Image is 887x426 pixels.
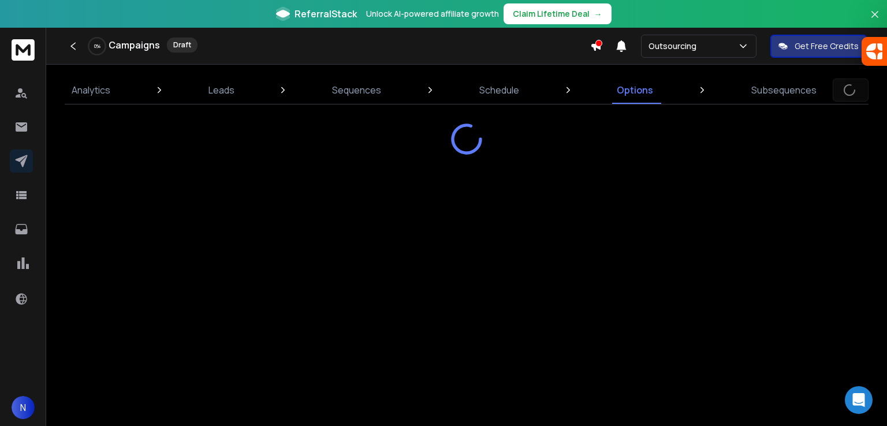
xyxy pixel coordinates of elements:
p: Get Free Credits [795,40,859,52]
button: Get Free Credits [770,35,867,58]
p: Analytics [72,83,110,97]
span: → [594,8,602,20]
button: N [12,396,35,419]
a: Sequences [325,76,388,104]
p: Schedule [479,83,519,97]
p: Leads [208,83,234,97]
a: Options [610,76,660,104]
p: Outsourcing [649,40,701,52]
div: Draft [167,38,197,53]
h1: Campaigns [109,38,160,52]
p: Options [617,83,653,97]
a: Leads [202,76,241,104]
a: Analytics [65,76,117,104]
p: Sequences [332,83,381,97]
div: Open Intercom Messenger [845,386,873,414]
span: ReferralStack [295,7,357,21]
button: Close banner [867,7,882,35]
a: Schedule [472,76,526,104]
button: Claim Lifetime Deal→ [504,3,612,24]
p: Subsequences [751,83,817,97]
p: Unlock AI-powered affiliate growth [366,8,499,20]
p: 0 % [94,43,100,50]
a: Subsequences [744,76,823,104]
